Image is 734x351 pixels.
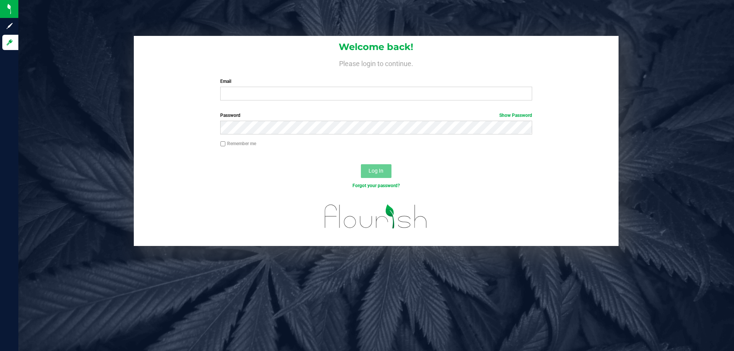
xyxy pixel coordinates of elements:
[6,39,13,46] inline-svg: Log in
[220,141,226,147] input: Remember me
[220,78,532,85] label: Email
[369,168,383,174] span: Log In
[352,183,400,188] a: Forgot your password?
[499,113,532,118] a: Show Password
[220,140,256,147] label: Remember me
[134,42,619,52] h1: Welcome back!
[361,164,391,178] button: Log In
[6,22,13,30] inline-svg: Sign up
[220,113,240,118] span: Password
[315,197,437,236] img: flourish_logo.svg
[134,58,619,67] h4: Please login to continue.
